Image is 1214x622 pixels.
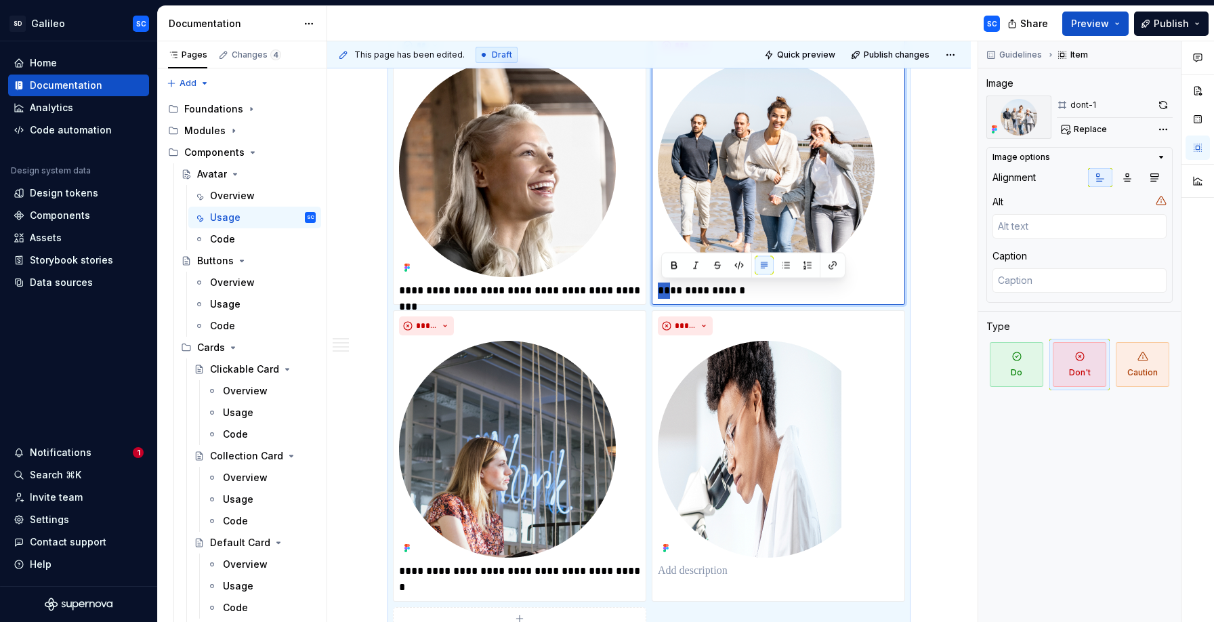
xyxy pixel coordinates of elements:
div: Overview [210,276,255,289]
span: 4 [270,49,281,60]
span: This page has been edited. [354,49,465,60]
div: Caption [992,249,1027,263]
button: Don't [1049,339,1110,390]
div: Galileo [31,17,65,30]
a: Code [188,315,321,337]
div: Cards [175,337,321,358]
a: Overview [188,272,321,293]
div: SC [307,211,314,224]
a: Buttons [175,250,321,272]
a: Design tokens [8,182,149,204]
button: Image options [992,152,1167,163]
div: Notifications [30,446,91,459]
a: Overview [201,380,321,402]
a: Code [201,510,321,532]
div: Overview [223,384,268,398]
a: Home [8,52,149,74]
svg: Supernova Logo [45,598,112,611]
span: Caution [1116,342,1169,387]
span: 1 [133,447,144,458]
a: Usage [188,293,321,315]
div: SD [9,16,26,32]
div: Documentation [169,17,297,30]
div: Modules [184,124,226,138]
button: SDGalileoSC [3,9,154,38]
a: Data sources [8,272,149,293]
button: Notifications1 [8,442,149,463]
button: Search ⌘K [8,464,149,486]
a: Overview [188,185,321,207]
button: Replace [1057,120,1113,139]
div: Documentation [30,79,102,92]
a: Collection Card [188,445,321,467]
button: Do [986,339,1047,390]
div: Default Card [210,536,270,550]
button: Contact support [8,531,149,553]
button: Quick preview [760,45,841,64]
a: Code automation [8,119,149,141]
div: Clickable Card [210,362,279,376]
div: Design system data [11,165,91,176]
div: Components [163,142,321,163]
button: Guidelines [982,45,1048,64]
div: Settings [30,513,69,526]
a: Documentation [8,75,149,96]
div: Help [30,558,51,571]
button: Preview [1062,12,1129,36]
a: Default Card [188,532,321,554]
a: Usage [201,402,321,423]
span: Quick preview [777,49,835,60]
a: Overview [201,554,321,575]
div: Search ⌘K [30,468,81,482]
span: Preview [1071,17,1109,30]
span: Draft [492,49,512,60]
div: Pages [168,49,207,60]
div: Collection Card [210,449,283,463]
div: Usage [223,579,253,593]
div: Image options [992,152,1050,163]
a: Usage [201,489,321,510]
div: Data sources [30,276,93,289]
button: Publish changes [847,45,936,64]
div: Overview [210,189,255,203]
div: Contact support [30,535,106,549]
a: Avatar [175,163,321,185]
a: UsageSC [188,207,321,228]
span: Share [1020,17,1048,30]
div: Avatar [197,167,227,181]
div: Buttons [197,254,234,268]
span: Add [180,78,196,89]
button: Share [1001,12,1057,36]
button: Publish [1134,12,1209,36]
div: Code [223,514,248,528]
a: Overview [201,467,321,489]
div: Alignment [992,171,1036,184]
div: Foundations [184,102,243,116]
button: Add [163,74,213,93]
a: Code [188,228,321,250]
div: Cards [197,341,225,354]
div: Components [184,146,245,159]
div: Usage [223,406,253,419]
a: Invite team [8,486,149,508]
div: Design tokens [30,186,98,200]
div: Storybook stories [30,253,113,267]
img: 420324b6-a33c-4f0b-8a4a-f0e4a5243cd4.png [986,96,1051,139]
div: Usage [210,297,240,311]
div: Usage [223,493,253,506]
div: Code [223,601,248,615]
span: Don't [1053,342,1106,387]
div: Overview [223,471,268,484]
a: Code [201,423,321,445]
a: Usage [201,575,321,597]
a: Assets [8,227,149,249]
span: Publish [1154,17,1189,30]
div: Changes [232,49,281,60]
a: Analytics [8,97,149,119]
div: Alt [992,195,1003,209]
div: Home [30,56,57,70]
img: 420324b6-a33c-4f0b-8a4a-f0e4a5243cd4.png [658,60,875,277]
img: cc2c4c1f-25cb-4992-a946-3605ac134062.png [399,60,616,277]
a: Components [8,205,149,226]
